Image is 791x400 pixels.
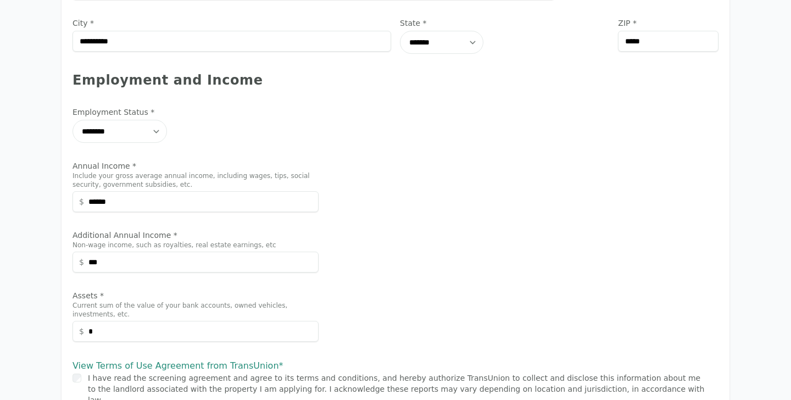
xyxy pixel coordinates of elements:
p: Current sum of the value of your bank accounts, owned vehicles, investments, etc. [73,301,319,319]
label: ZIP * [618,18,718,29]
p: Non-wage income, such as royalties, real estate earnings, etc [73,241,319,249]
label: Assets * [73,290,319,301]
label: State * [400,18,609,29]
p: Include your gross average annual income, including wages, tips, social security, government subs... [73,171,319,189]
label: City * [73,18,391,29]
a: View Terms of Use Agreement from TransUnion* [73,360,283,371]
div: Employment and Income [73,71,718,89]
label: Additional Annual Income * [73,230,319,241]
label: Annual Income * [73,160,319,171]
label: Employment Status * [73,107,319,118]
